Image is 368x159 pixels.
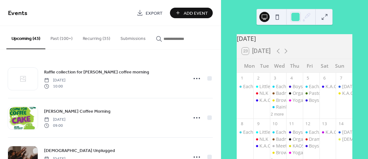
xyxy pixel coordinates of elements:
div: Rainbows [270,104,287,110]
div: K.A.O.S rehearsal [319,83,336,90]
div: Drama stage and hut set up [303,136,319,142]
div: 9 [256,121,261,127]
a: [DEMOGRAPHIC_DATA] Unplugged [44,147,115,154]
div: EachA [237,83,253,90]
div: Sunday Service [336,129,352,135]
div: EachA [309,129,322,135]
div: Badminton [270,136,287,142]
div: Rainbows [276,104,297,110]
div: 1 [239,75,245,81]
div: Boys Brigade Badminton [286,129,303,135]
div: 5 [305,75,311,81]
div: Boys Brigade Badminton [286,83,303,90]
div: Badminton [276,90,300,96]
span: Raffle collection for [PERSON_NAME] coffee morning [44,69,149,76]
div: 6 [322,75,327,81]
div: EachA [276,83,289,90]
button: Recurring (35) [78,26,115,49]
div: EachA [276,129,289,135]
div: 4 [288,75,294,81]
div: 13 [322,121,327,127]
div: EachA [243,83,256,90]
div: EachA [303,83,319,90]
div: Tue [257,59,272,73]
div: Yoga [286,149,303,156]
div: Badminton [276,136,300,142]
div: Mon [242,59,257,73]
div: EachA [270,129,287,135]
div: NLK Drama Group [253,136,270,142]
button: Past (100+) [45,26,78,49]
div: NLK Drama Group [259,136,299,142]
div: Boys Brigade [309,97,337,103]
div: Organist Practice [293,90,330,96]
div: Sun [332,59,347,73]
div: Yoga [286,97,303,103]
div: K.A.O.S rehearsal [259,97,297,103]
div: Meeting-MP [270,143,287,149]
div: Boys Brigade [303,97,319,103]
div: Boys Brigade [309,143,337,149]
div: Fri [302,59,317,73]
div: 8 [239,121,245,127]
div: Brownies [270,149,287,156]
div: EachA [243,129,256,135]
div: Little Seeds [259,83,284,90]
div: K.A.O.S rehearsal [336,90,352,96]
div: Organist Practice [286,90,303,96]
div: Organist Practice [286,136,303,142]
div: 2 [256,75,261,81]
button: Add Event [170,8,213,18]
div: 11 [288,121,294,127]
div: K.A.O.S rehearsal [253,143,270,149]
div: [DATE] [237,34,352,43]
span: [DATE] [44,78,65,83]
div: K.A.O.S rehearsal [253,97,270,103]
div: Bible Tea [336,136,352,142]
div: Little Seeds [253,83,270,90]
span: [PERSON_NAME] Coffee Morning [44,108,111,115]
div: Yoga [293,149,303,156]
div: 3 [272,75,278,81]
div: Brownies [270,97,287,103]
div: EachA [303,129,319,135]
div: K.A.O.S rehearsal [326,83,363,90]
a: Raffle collection for [PERSON_NAME] coffee morning [44,68,149,76]
span: Export [146,10,163,17]
div: Brownies [276,149,296,156]
span: 09:00 [44,123,65,128]
div: 12 [305,121,311,127]
div: Little Seeds [253,129,270,135]
div: EachA [270,83,287,90]
div: Meeting-MP [276,143,302,149]
div: EachA [309,83,322,90]
div: Brownies [276,97,296,103]
div: NLK Drama Group [259,90,299,96]
div: Thu [287,59,302,73]
span: 10:00 [44,83,65,89]
button: Submissions [115,26,151,49]
div: KAOS rehearsal [293,143,326,149]
div: Pastoral Care Group Meeting [303,90,319,96]
div: Boys Brigade Badminton [293,129,346,135]
div: Boys Brigade [303,143,319,149]
div: KAOS rehearsal [286,143,303,149]
div: Little Seeds [259,129,284,135]
div: Boys Brigade Badminton [293,83,346,90]
span: [DATE] [44,117,65,123]
span: Add Event [184,10,208,17]
div: Yoga [293,97,303,103]
div: K.A.O.S in the Kirk [319,129,336,135]
div: Sunday Service [336,83,352,90]
div: Badminton [270,90,287,96]
span: Events [8,7,27,19]
div: EachA [237,129,253,135]
button: Upcoming (43) [6,26,45,49]
a: Export [132,8,167,18]
div: Organist Practice [293,136,330,142]
div: Wed [272,59,287,73]
div: K.A.O.S rehearsal [259,143,297,149]
div: NLK Drama Group [253,90,270,96]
